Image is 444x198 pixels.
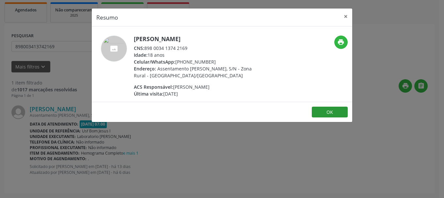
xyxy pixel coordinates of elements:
[134,91,163,97] span: Última visita:
[134,66,156,72] span: Endereço:
[134,52,261,58] div: 18 anos
[96,13,118,22] h5: Resumo
[334,36,348,49] button: print
[134,84,173,90] span: ACS Responsável:
[101,36,127,62] img: accompaniment
[339,8,352,24] button: Close
[134,90,261,97] div: [DATE]
[134,84,261,90] div: [PERSON_NAME]
[312,107,348,118] button: OK
[337,38,344,46] i: print
[134,45,144,51] span: CNS:
[134,36,261,42] h5: [PERSON_NAME]
[134,59,175,65] span: Celular/WhatsApp:
[134,58,261,65] div: [PHONE_NUMBER]
[134,66,252,79] span: Assentamento [PERSON_NAME], S/N - Zona Rural - [GEOGRAPHIC_DATA]/[GEOGRAPHIC_DATA]
[134,52,148,58] span: Idade:
[134,45,261,52] div: 898 0034 1374 2169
